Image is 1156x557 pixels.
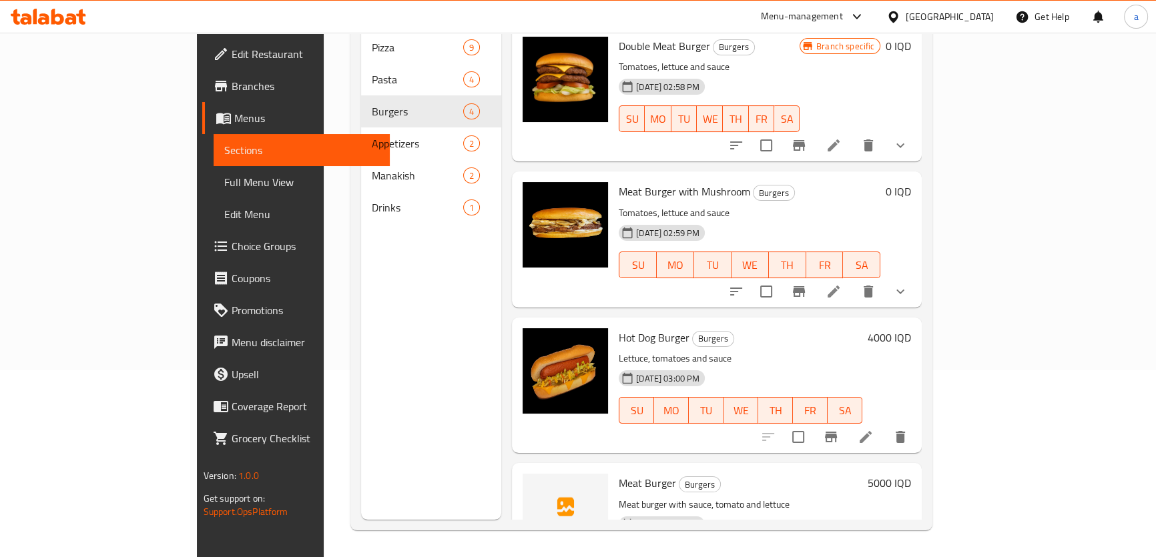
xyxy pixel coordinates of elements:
button: SA [843,251,880,278]
span: Get support on: [204,490,265,507]
span: SU [625,401,649,420]
button: TH [769,251,806,278]
div: Pasta4 [361,63,501,95]
span: Full Menu View [224,174,379,190]
button: sort-choices [720,129,752,161]
span: Drinks [372,199,463,215]
nav: Menu sections [361,26,501,229]
div: Pizza9 [361,31,501,63]
a: Support.OpsPlatform [204,503,288,520]
button: TU [671,105,697,132]
p: Tomatoes, lettuce and sauce [619,59,800,75]
button: MO [645,105,671,132]
span: TU [694,401,718,420]
div: Burgers [753,185,795,201]
p: Lettuce, tomatoes and sauce [619,350,862,367]
span: TH [774,255,801,275]
span: WE [702,109,717,129]
span: SU [625,109,639,129]
button: FR [793,397,828,424]
span: [DATE] 02:58 PM [631,81,705,93]
a: Coverage Report [202,390,390,422]
span: Burgers [372,103,463,119]
span: 4 [464,73,479,86]
span: MO [662,255,689,275]
button: MO [657,251,694,278]
span: Double Meat Burger [619,36,710,56]
span: Hot Dog Burger [619,328,689,348]
img: Hot Dog Burger [523,328,608,414]
a: Menu disclaimer [202,326,390,358]
div: Pizza [372,39,463,55]
a: Upsell [202,358,390,390]
div: Manakish2 [361,159,501,191]
img: Double Meat Burger [523,37,608,122]
button: delete [852,129,884,161]
a: Full Menu View [214,166,390,198]
button: sort-choices [720,275,752,308]
span: 2 [464,169,479,182]
span: Branch specific [811,40,880,53]
span: Burgers [679,477,720,492]
button: show more [884,275,916,308]
button: SU [619,105,645,132]
span: Menus [234,110,379,126]
h6: 4000 IQD [868,328,911,347]
button: delete [884,421,916,453]
img: Meat Burger with Mushroom [523,182,608,267]
button: FR [749,105,774,132]
span: SA [833,401,857,420]
div: [GEOGRAPHIC_DATA] [906,9,994,24]
span: Meat Burger with Mushroom [619,181,750,201]
span: SA [848,255,875,275]
a: Choice Groups [202,230,390,262]
span: 4 [464,105,479,118]
span: Appetizers [372,135,463,151]
div: items [463,103,480,119]
a: Coupons [202,262,390,294]
div: Burgers [713,39,755,55]
button: delete [852,275,884,308]
span: SU [625,255,651,275]
svg: Show Choices [892,137,908,153]
span: Sections [224,142,379,158]
span: SA [780,109,794,129]
span: 2 [464,137,479,150]
span: Branches [232,78,379,94]
a: Edit menu item [826,284,842,300]
a: Edit Restaurant [202,38,390,70]
span: Coupons [232,270,379,286]
span: Upsell [232,366,379,382]
span: Choice Groups [232,238,379,254]
a: Branches [202,70,390,102]
a: Menus [202,102,390,134]
span: [DATE] 09:03 AM [631,518,705,530]
span: Edit Menu [224,206,379,222]
a: Edit menu item [826,137,842,153]
button: show more [884,129,916,161]
div: items [463,135,480,151]
span: FR [812,255,838,275]
span: Promotions [232,302,379,318]
span: MO [659,401,683,420]
button: SU [619,397,654,424]
button: MO [654,397,689,424]
button: SU [619,251,657,278]
div: items [463,167,480,183]
button: FR [806,251,844,278]
div: Drinks1 [361,191,501,223]
span: Meat Burger [619,473,676,493]
span: FR [754,109,769,129]
button: TU [689,397,724,424]
span: 1 [464,201,479,214]
span: TH [728,109,743,129]
span: Edit Restaurant [232,46,379,62]
span: Pasta [372,71,463,87]
span: FR [798,401,822,420]
span: 1.0.0 [238,467,259,484]
a: Edit Menu [214,198,390,230]
span: Manakish [372,167,463,183]
span: Menu disclaimer [232,334,379,350]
